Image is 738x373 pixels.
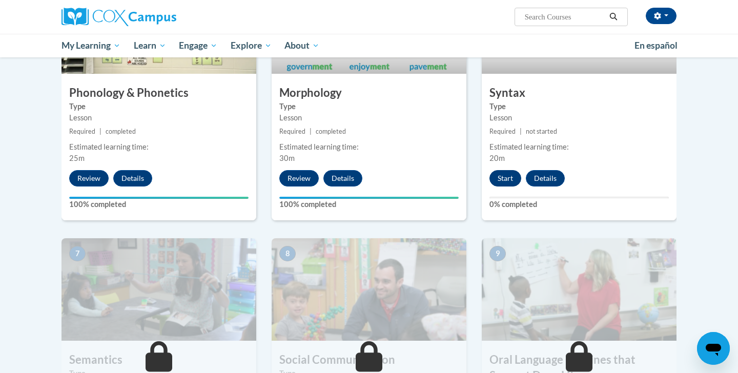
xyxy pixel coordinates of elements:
[279,246,296,261] span: 8
[61,352,256,368] h3: Semantics
[634,40,678,51] span: En español
[279,141,459,153] div: Estimated learning time:
[310,128,312,135] span: |
[489,246,506,261] span: 9
[482,238,676,341] img: Course Image
[279,112,459,123] div: Lesson
[69,154,85,162] span: 25m
[272,85,466,101] h3: Morphology
[61,39,120,52] span: My Learning
[272,238,466,341] img: Course Image
[489,112,669,123] div: Lesson
[489,199,669,210] label: 0% completed
[69,112,249,123] div: Lesson
[316,128,346,135] span: completed
[489,128,516,135] span: Required
[61,8,176,26] img: Cox Campus
[489,170,521,186] button: Start
[224,34,278,57] a: Explore
[520,128,522,135] span: |
[127,34,173,57] a: Learn
[134,39,166,52] span: Learn
[628,35,684,56] a: En español
[69,141,249,153] div: Estimated learning time:
[279,154,295,162] span: 30m
[69,199,249,210] label: 100% completed
[489,141,669,153] div: Estimated learning time:
[113,170,152,186] button: Details
[179,39,217,52] span: Engage
[272,352,466,368] h3: Social Communication
[106,128,136,135] span: completed
[489,154,505,162] span: 20m
[172,34,224,57] a: Engage
[323,170,362,186] button: Details
[69,170,109,186] button: Review
[55,34,127,57] a: My Learning
[99,128,101,135] span: |
[69,128,95,135] span: Required
[69,197,249,199] div: Your progress
[61,238,256,341] img: Course Image
[524,11,606,23] input: Search Courses
[278,34,326,57] a: About
[231,39,272,52] span: Explore
[284,39,319,52] span: About
[46,34,692,57] div: Main menu
[482,85,676,101] h3: Syntax
[279,197,459,199] div: Your progress
[526,170,565,186] button: Details
[69,101,249,112] label: Type
[69,246,86,261] span: 7
[279,199,459,210] label: 100% completed
[61,8,256,26] a: Cox Campus
[61,85,256,101] h3: Phonology & Phonetics
[279,128,305,135] span: Required
[526,128,557,135] span: not started
[279,101,459,112] label: Type
[697,332,730,365] iframe: Button to launch messaging window
[646,8,676,24] button: Account Settings
[606,11,621,23] button: Search
[279,170,319,186] button: Review
[489,101,669,112] label: Type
